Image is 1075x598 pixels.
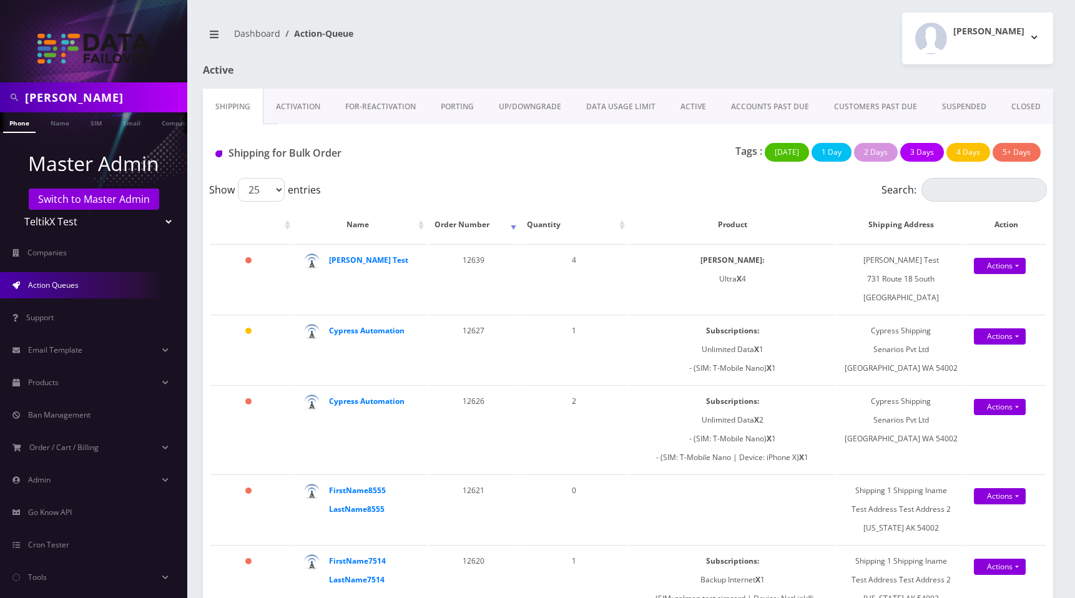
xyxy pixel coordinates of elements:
a: PORTING [428,89,486,125]
a: FirstName7514 LastName7514 [329,556,386,585]
label: Search: [881,178,1047,202]
h1: Active [203,64,474,76]
b: Subscriptions: [706,556,759,566]
a: FOR-REActivation [333,89,428,125]
button: [DATE] [765,143,809,162]
th: Quantity: activate to sort column ascending [521,207,628,243]
a: Name [44,112,76,132]
b: X [767,363,772,373]
a: Switch to Master Admin [29,189,159,210]
img: TeltikX Test [37,34,150,64]
b: X [767,433,772,444]
a: SUSPENDED [930,89,999,125]
h2: [PERSON_NAME] [953,26,1024,37]
input: Search: [921,178,1047,202]
a: Email [117,112,147,132]
a: FirstName8555 LastName8555 [329,485,386,514]
span: Products [28,377,59,388]
td: Unlimited Data 1 - (SIM: T-Mobile Nano) 1 [629,315,836,384]
td: Cypress Shipping Senarios Pvt Ltd [GEOGRAPHIC_DATA] WA 54002 [837,315,965,384]
td: 12627 [428,315,519,384]
a: CLOSED [999,89,1053,125]
th: Order Number: activate to sort column ascending [428,207,519,243]
a: Actions [974,488,1026,504]
a: Actions [974,399,1026,415]
select: Showentries [238,178,285,202]
nav: breadcrumb [203,21,619,56]
button: 1 Day [812,143,852,162]
span: Action Queues [28,280,79,290]
span: Admin [28,474,51,485]
a: Phone [3,112,36,133]
td: Cypress Shipping Senarios Pvt Ltd [GEOGRAPHIC_DATA] WA 54002 [837,385,965,473]
span: Ban Management [28,409,91,420]
img: Shipping for Bulk Order [215,150,222,157]
span: Tools [28,572,47,582]
a: ACTIVE [668,89,719,125]
span: Cron Tester [28,539,69,550]
td: 2 [521,385,628,473]
a: Company [155,112,197,132]
td: Ultra 4 [629,244,836,313]
li: Action-Queue [280,27,353,40]
td: 4 [521,244,628,313]
th: Name: activate to sort column ascending [295,207,427,243]
button: 2 Days [854,143,898,162]
a: SIM [84,112,108,132]
a: Actions [974,559,1026,575]
h1: Shipping for Bulk Order [215,147,478,159]
th: Product [629,207,836,243]
b: [PERSON_NAME]: [700,255,764,265]
b: X [754,344,759,355]
a: Cypress Automation [329,325,405,336]
a: Actions [974,258,1026,274]
a: Cypress Automation [329,396,405,406]
td: [PERSON_NAME] Test 731 Route 18 South [GEOGRAPHIC_DATA] [837,244,965,313]
a: DATA USAGE LIMIT [574,89,668,125]
span: Email Template [28,345,82,355]
th: : activate to sort column ascending [210,207,293,243]
b: X [799,452,804,463]
a: Shipping [203,89,263,125]
span: Companies [27,247,67,258]
td: 12621 [428,474,519,544]
b: X [754,414,759,425]
a: UP/DOWNGRADE [486,89,574,125]
td: 12626 [428,385,519,473]
p: Tags : [735,144,762,159]
td: Unlimited Data 2 - (SIM: T-Mobile Nano) 1 - (SIM: T-Mobile Nano | Device: iPhone X) 1 [629,385,836,473]
b: Subscriptions: [706,396,759,406]
b: X [737,273,742,284]
a: ACCOUNTS PAST DUE [719,89,822,125]
span: Order / Cart / Billing [29,442,99,453]
a: Dashboard [234,27,280,39]
a: Actions [974,328,1026,345]
a: Activation [263,89,333,125]
button: 5+ Days [993,143,1041,162]
td: 12639 [428,244,519,313]
button: [PERSON_NAME] [902,12,1053,64]
th: Action [966,207,1046,243]
input: Search in Company [25,86,184,109]
b: X [755,574,760,585]
a: CUSTOMERS PAST DUE [822,89,930,125]
th: Shipping Address [837,207,965,243]
td: 0 [521,474,628,544]
b: Subscriptions: [706,325,759,336]
td: Shipping 1 Shipping lname Test Address Test Address 2 [US_STATE] AK 54002 [837,474,965,544]
button: 3 Days [900,143,944,162]
a: [PERSON_NAME] Test [329,255,408,265]
td: 1 [521,315,628,384]
button: 4 Days [946,143,990,162]
span: Go Know API [28,507,72,517]
label: Show entries [209,178,321,202]
span: Support [26,312,54,323]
